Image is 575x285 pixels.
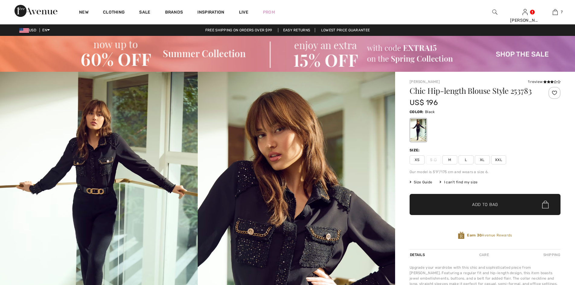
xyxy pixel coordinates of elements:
[434,158,437,161] img: ring-m.svg
[239,9,248,15] a: Live
[439,179,478,185] div: I can't find my size
[492,8,497,16] img: search the website
[278,28,315,32] a: Easy Returns
[79,10,88,16] a: New
[410,155,425,164] span: XS
[263,9,275,15] a: Prom
[410,87,535,95] h1: Chic Hip-length Blouse Style 253783
[42,28,50,32] span: EN
[165,10,183,16] a: Brands
[426,155,441,164] span: S
[410,179,432,185] span: Size Guide
[410,80,440,84] a: [PERSON_NAME]
[19,28,39,32] span: USD
[197,10,224,16] span: Inspiration
[553,8,558,16] img: My Bag
[410,169,561,175] div: Our model is 5'9"/175 cm and wears a size 6.
[200,28,277,32] a: Free shipping on orders over $99
[410,98,438,107] span: US$ 196
[540,8,570,16] a: 7
[410,249,426,260] div: Details
[410,110,424,114] span: Color:
[425,110,435,114] span: Black
[458,231,465,239] img: Avenue Rewards
[522,9,528,15] a: Sign In
[410,147,421,153] div: Size:
[522,8,528,16] img: My Info
[103,10,125,16] a: Clothing
[442,155,457,164] span: M
[458,155,474,164] span: L
[410,119,426,141] div: Black
[14,5,57,17] img: 1ère Avenue
[410,194,561,215] button: Add to Bag
[316,28,375,32] a: Lowest Price Guarantee
[139,10,150,16] a: Sale
[528,79,561,84] div: 1 review
[19,28,29,33] img: US Dollar
[510,17,540,24] div: [PERSON_NAME]
[561,9,563,15] span: 7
